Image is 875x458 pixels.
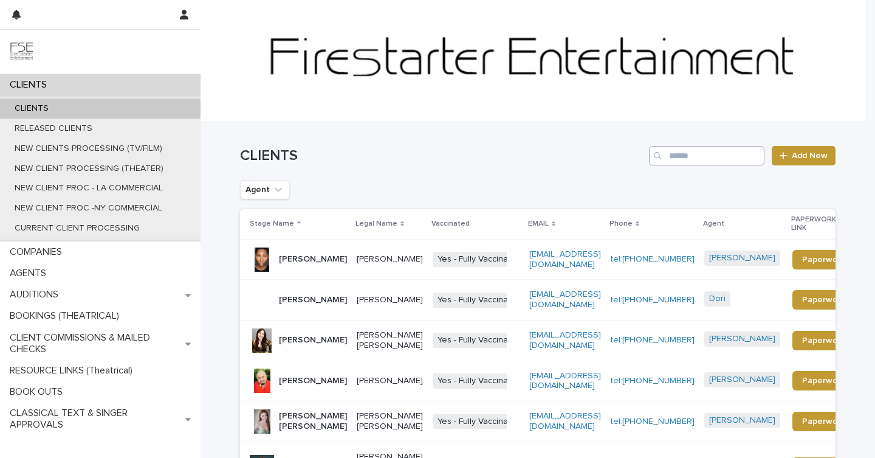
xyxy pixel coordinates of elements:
[240,401,874,442] tr: [PERSON_NAME] [PERSON_NAME][PERSON_NAME] [PERSON_NAME]Yes - Fully Vaccinated[EMAIL_ADDRESS][DOMAI...
[240,147,644,165] h1: CLIENTS
[357,295,423,305] p: [PERSON_NAME]
[802,376,845,385] span: Paperwork
[611,255,695,263] a: tel:[PHONE_NUMBER]
[611,336,695,344] a: tel:[PHONE_NUMBER]
[5,203,172,213] p: NEW CLIENT PROC -NY COMMERCIAL
[772,146,836,165] a: Add New
[792,151,828,160] span: Add New
[703,217,724,231] p: Agent
[10,40,34,64] img: 9JgRvJ3ETPGCJDhvPVA5
[240,280,874,321] tr: [PERSON_NAME][PERSON_NAME]Yes - Fully Vaccinated[EMAIL_ADDRESS][DOMAIN_NAME]tel:[PHONE_NUMBER]Dor...
[5,386,72,398] p: BOOK OUTS
[5,103,58,114] p: CLIENTS
[611,417,695,426] a: tel:[PHONE_NUMBER]
[529,412,601,431] a: [EMAIL_ADDRESS][DOMAIN_NAME]
[792,371,855,390] a: Paperwork
[609,217,633,231] p: Phone
[791,213,848,235] p: PAPERWORK LINK
[5,79,57,91] p: CLIENTS
[5,123,102,134] p: RELEASED CLIENTS
[611,376,695,385] a: tel:[PHONE_NUMBER]
[431,217,470,231] p: Vaccinated
[709,253,775,263] a: [PERSON_NAME]
[792,331,855,350] a: Paperwork
[529,250,601,269] a: [EMAIL_ADDRESS][DOMAIN_NAME]
[357,330,423,351] p: [PERSON_NAME] [PERSON_NAME]
[5,365,142,376] p: RESOURCE LINKS (Theatrical)
[529,372,601,390] a: [EMAIL_ADDRESS][DOMAIN_NAME]
[250,217,294,231] p: Stage Name
[611,296,695,304] a: tel:[PHONE_NUMBER]
[355,217,397,231] p: Legal Name
[433,333,526,348] span: Yes - Fully Vaccinated
[240,320,874,361] tr: [PERSON_NAME][PERSON_NAME] [PERSON_NAME]Yes - Fully Vaccinated[EMAIL_ADDRESS][DOMAIN_NAME]tel:[PH...
[5,144,172,154] p: NEW CLIENTS PROCESSING (TV/FILM)
[709,334,775,344] a: [PERSON_NAME]
[528,217,549,231] p: EMAIL
[802,255,845,264] span: Paperwork
[5,408,185,431] p: CLASSICAL TEXT & SINGER APPROVALS
[792,412,855,431] a: Paperwork
[357,376,423,386] p: [PERSON_NAME]
[279,411,347,432] p: [PERSON_NAME] [PERSON_NAME]
[792,290,855,310] a: Paperwork
[433,293,526,308] span: Yes - Fully Vaccinated
[802,296,845,304] span: Paperwork
[529,331,601,350] a: [EMAIL_ADDRESS][DOMAIN_NAME]
[433,252,526,267] span: Yes - Fully Vaccinated
[5,246,72,258] p: COMPANIES
[802,417,845,426] span: Paperwork
[5,310,129,322] p: BOOKINGS (THEATRICAL)
[357,411,423,432] p: [PERSON_NAME] [PERSON_NAME]
[5,289,68,300] p: AUDITIONS
[357,254,423,265] p: [PERSON_NAME]
[649,146,764,165] input: Search
[709,415,775,426] a: [PERSON_NAME]
[709,294,726,304] a: Dori
[240,361,874,401] tr: [PERSON_NAME][PERSON_NAME]Yes - Fully Vaccinated[EMAIL_ADDRESS][DOMAIN_NAME]tel:[PHONE_NUMBER][PE...
[240,180,290,200] button: Agent
[279,335,347,345] p: [PERSON_NAME]
[433,414,526,429] span: Yes - Fully Vaccinated
[5,223,149,234] p: CURRENT CLIENT PROCESSING
[802,336,845,345] span: Paperwork
[5,332,185,355] p: CLIENT COMMISSIONS & MAILED CHECKS
[5,164,173,174] p: NEW CLIENT PROCESSING (THEATER)
[529,290,601,309] a: [EMAIL_ADDRESS][DOMAIN_NAME]
[792,250,855,269] a: Paperwork
[709,375,775,385] a: [PERSON_NAME]
[279,376,347,386] p: [PERSON_NAME]
[279,254,347,265] p: [PERSON_NAME]
[433,373,526,389] span: Yes - Fully Vaccinated
[5,268,56,279] p: AGENTS
[279,295,347,305] p: [PERSON_NAME]
[240,239,874,280] tr: [PERSON_NAME][PERSON_NAME]Yes - Fully Vaccinated[EMAIL_ADDRESS][DOMAIN_NAME]tel:[PHONE_NUMBER][PE...
[5,183,173,193] p: NEW CLIENT PROC - LA COMMERCIAL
